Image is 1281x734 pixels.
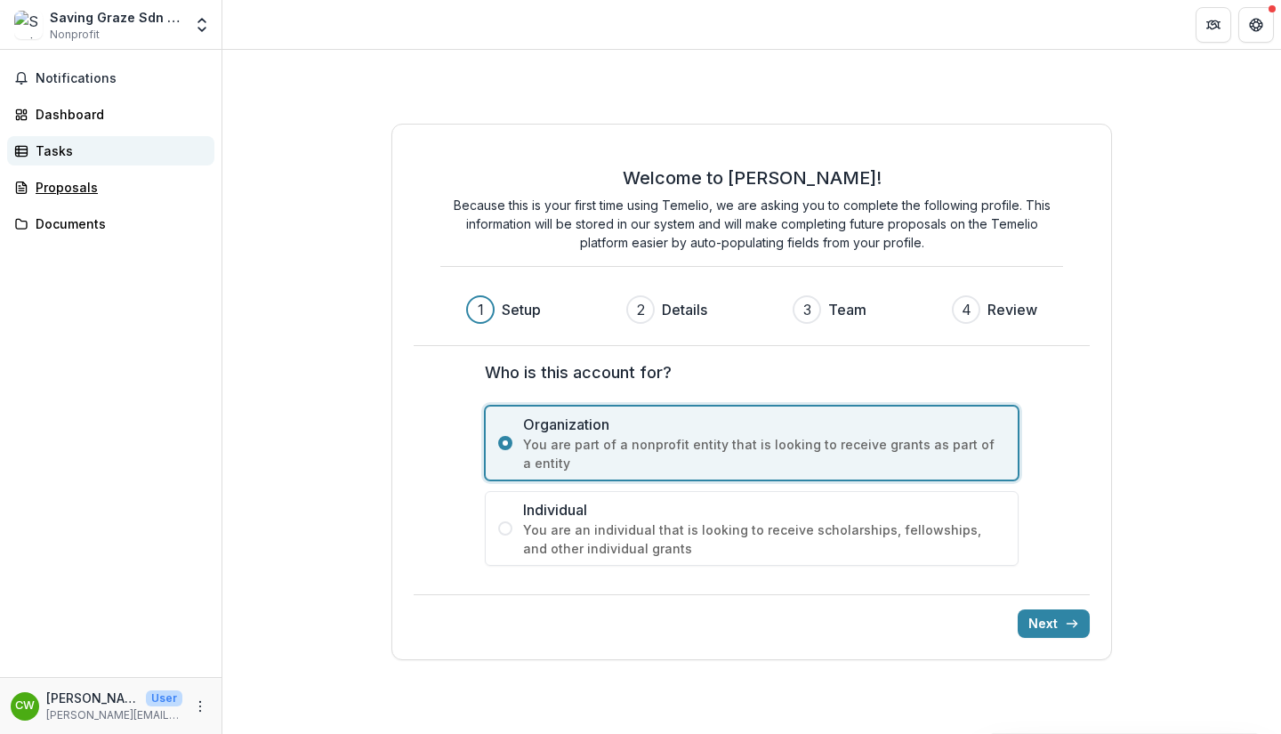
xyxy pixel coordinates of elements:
span: Organization [523,414,1005,435]
a: Dashboard [7,100,214,129]
div: Dashboard [36,105,200,124]
img: Saving Graze Sdn Bhd [14,11,43,39]
button: Open entity switcher [189,7,214,43]
div: 3 [803,299,811,320]
p: [PERSON_NAME][EMAIL_ADDRESS][DOMAIN_NAME] [46,707,182,723]
h3: Setup [502,299,541,320]
div: 1 [478,299,484,320]
div: Tasks [36,141,200,160]
h3: Team [828,299,866,320]
button: Next [1018,609,1090,638]
a: Documents [7,209,214,238]
h3: Review [987,299,1037,320]
p: [PERSON_NAME] [46,689,139,707]
div: Clara Wan [15,700,35,712]
div: Progress [466,295,1037,324]
span: Nonprofit [50,27,100,43]
span: You are part of a nonprofit entity that is looking to receive grants as part of a entity [523,435,1005,472]
h3: Details [662,299,707,320]
div: 2 [637,299,645,320]
span: Notifications [36,71,207,86]
div: Saving Graze Sdn Bhd [50,8,182,27]
span: You are an individual that is looking to receive scholarships, fellowships, and other individual ... [523,520,1005,558]
button: More [189,696,211,717]
div: Documents [36,214,200,233]
button: Notifications [7,64,214,93]
h2: Welcome to [PERSON_NAME]! [623,167,882,189]
label: Who is this account for? [485,360,1008,384]
a: Proposals [7,173,214,202]
a: Tasks [7,136,214,165]
button: Partners [1196,7,1231,43]
p: Because this is your first time using Temelio, we are asking you to complete the following profil... [440,196,1063,252]
button: Get Help [1238,7,1274,43]
p: User [146,690,182,706]
span: Individual [523,499,1005,520]
div: 4 [962,299,971,320]
div: Proposals [36,178,200,197]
